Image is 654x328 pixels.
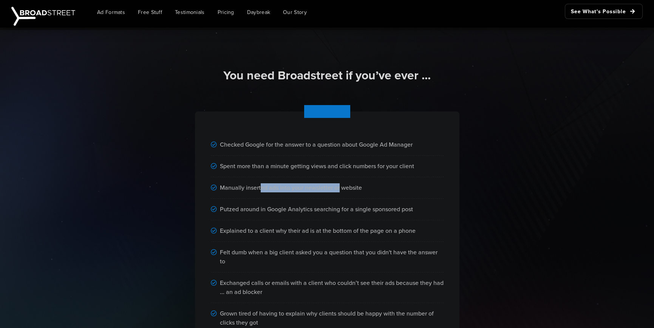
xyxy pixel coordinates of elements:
[175,8,205,16] span: Testimonials
[241,4,276,21] a: Daybreak
[132,4,168,21] a: Free Stuff
[247,8,270,16] span: Daybreak
[116,68,538,84] h2: You need Broadstreet if you’ve ever ...
[211,156,444,177] div: Spent more than a minute getting views and click numbers for your client
[283,8,307,16] span: Our Story
[97,8,125,16] span: Ad Formats
[211,199,444,220] div: Putzed around in Google Analytics searching for a single sponsored post
[138,8,162,16] span: Free Stuff
[212,4,240,21] a: Pricing
[565,4,643,19] a: See What's Possible
[218,8,234,16] span: Pricing
[277,4,312,21] a: Our Story
[211,134,444,156] div: Checked Google for the answer to a question about Google Ad Manager
[211,272,444,303] div: Exchanged calls or emails with a client who couldn’t see their ads because they had ... an ad blo...
[91,4,131,21] a: Ad Formats
[169,4,210,21] a: Testimonials
[211,220,444,242] div: Explained to a client why their ad is at the bottom of the page on a phone
[211,242,444,272] div: Felt dumb when a big client asked you a question that you didn't have the answer to
[211,177,444,199] div: Manually inserted ads into your newsletter or website
[11,7,75,26] img: Broadstreet | The Ad Manager for Small Publishers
